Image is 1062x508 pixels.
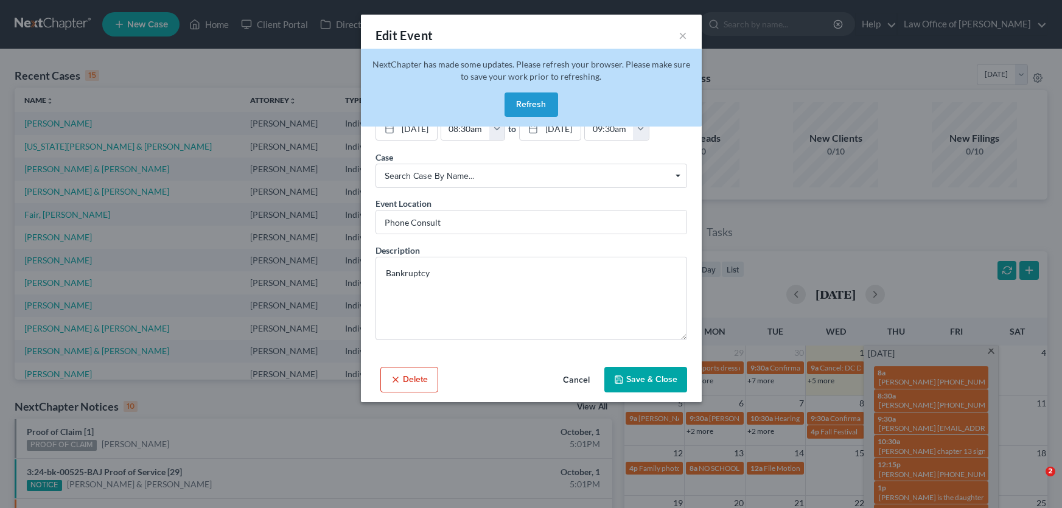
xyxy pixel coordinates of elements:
[376,164,687,188] span: Select box activate
[372,59,690,82] span: NextChapter has made some updates. Please refresh your browser. Please make sure to save your wor...
[376,244,420,257] label: Description
[1021,467,1050,496] iframe: Intercom live chat
[679,28,687,43] button: ×
[376,197,431,210] label: Event Location
[380,367,438,392] button: Delete
[376,211,686,234] input: Enter location...
[553,368,599,392] button: Cancel
[376,28,433,43] span: Edit Event
[1046,467,1055,476] span: 2
[385,170,678,183] span: Search case by name...
[505,92,558,117] button: Refresh
[376,151,393,164] label: Case
[604,367,687,392] button: Save & Close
